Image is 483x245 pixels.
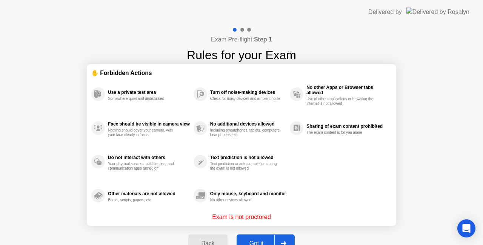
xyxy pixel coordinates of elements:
[108,128,179,137] div: Nothing should cover your camera, with your face clearly in focus
[108,198,179,202] div: Books, scripts, papers, etc
[210,96,281,101] div: Check for noisy devices and ambient noise
[368,8,402,17] div: Delivered by
[91,69,392,77] div: ✋ Forbidden Actions
[108,162,179,171] div: Your physical space should be clear and communication apps turned off
[210,191,286,196] div: Only mouse, keyboard and monitor
[306,97,378,106] div: Use of other applications or browsing the internet is not allowed
[306,85,388,95] div: No other Apps or Browser tabs allowed
[210,121,286,127] div: No additional devices allowed
[211,35,272,44] h4: Exam Pre-flight:
[108,121,190,127] div: Face should be visible in camera view
[212,213,271,222] p: Exam is not proctored
[210,198,281,202] div: No other devices allowed
[108,155,190,160] div: Do not interact with others
[108,90,190,95] div: Use a private test area
[108,191,190,196] div: Other materials are not allowed
[187,46,296,64] h1: Rules for your Exam
[457,219,475,237] div: Open Intercom Messenger
[210,162,281,171] div: Text prediction or auto-completion during the exam is not allowed
[210,155,286,160] div: Text prediction is not allowed
[210,90,286,95] div: Turn off noise-making devices
[406,8,469,16] img: Delivered by Rosalyn
[108,96,179,101] div: Somewhere quiet and undisturbed
[306,130,378,135] div: The exam content is for you alone
[210,128,281,137] div: Including smartphones, tablets, computers, headphones, etc.
[254,36,272,43] b: Step 1
[306,124,388,129] div: Sharing of exam content prohibited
